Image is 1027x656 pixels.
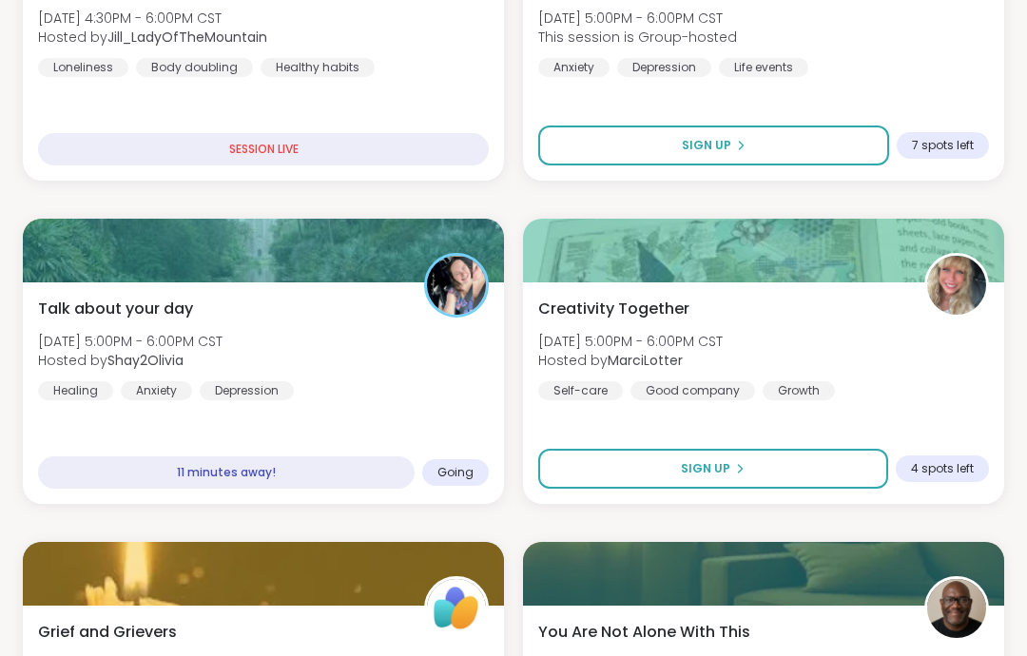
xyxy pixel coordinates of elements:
[538,332,723,351] span: [DATE] 5:00PM - 6:00PM CST
[107,351,184,370] b: Shay2Olivia
[427,579,486,638] img: ShareWell
[38,298,193,320] span: Talk about your day
[719,58,808,77] div: Life events
[763,381,835,400] div: Growth
[538,28,737,47] span: This session is Group-hosted
[538,621,750,644] span: You Are Not Alone With This
[682,137,731,154] span: Sign Up
[38,456,415,489] div: 11 minutes away!
[538,298,689,320] span: Creativity Together
[38,351,223,370] span: Hosted by
[630,381,755,400] div: Good company
[200,381,294,400] div: Depression
[538,125,889,165] button: Sign Up
[437,465,474,480] span: Going
[538,381,623,400] div: Self-care
[38,133,489,165] div: SESSION LIVE
[38,621,177,644] span: Grief and Grievers
[136,58,253,77] div: Body doubling
[927,256,986,315] img: MarciLotter
[38,381,113,400] div: Healing
[38,9,267,28] span: [DATE] 4:30PM - 6:00PM CST
[538,449,888,489] button: Sign Up
[38,28,267,47] span: Hosted by
[911,461,974,476] span: 4 spots left
[912,138,974,153] span: 7 spots left
[608,351,683,370] b: MarciLotter
[681,460,730,477] span: Sign Up
[538,58,610,77] div: Anxiety
[427,256,486,315] img: Shay2Olivia
[538,9,737,28] span: [DATE] 5:00PM - 6:00PM CST
[121,381,192,400] div: Anxiety
[538,351,723,370] span: Hosted by
[38,58,128,77] div: Loneliness
[617,58,711,77] div: Depression
[261,58,375,77] div: Healthy habits
[38,332,223,351] span: [DATE] 5:00PM - 6:00PM CST
[107,28,267,47] b: Jill_LadyOfTheMountain
[927,579,986,638] img: JonathanT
